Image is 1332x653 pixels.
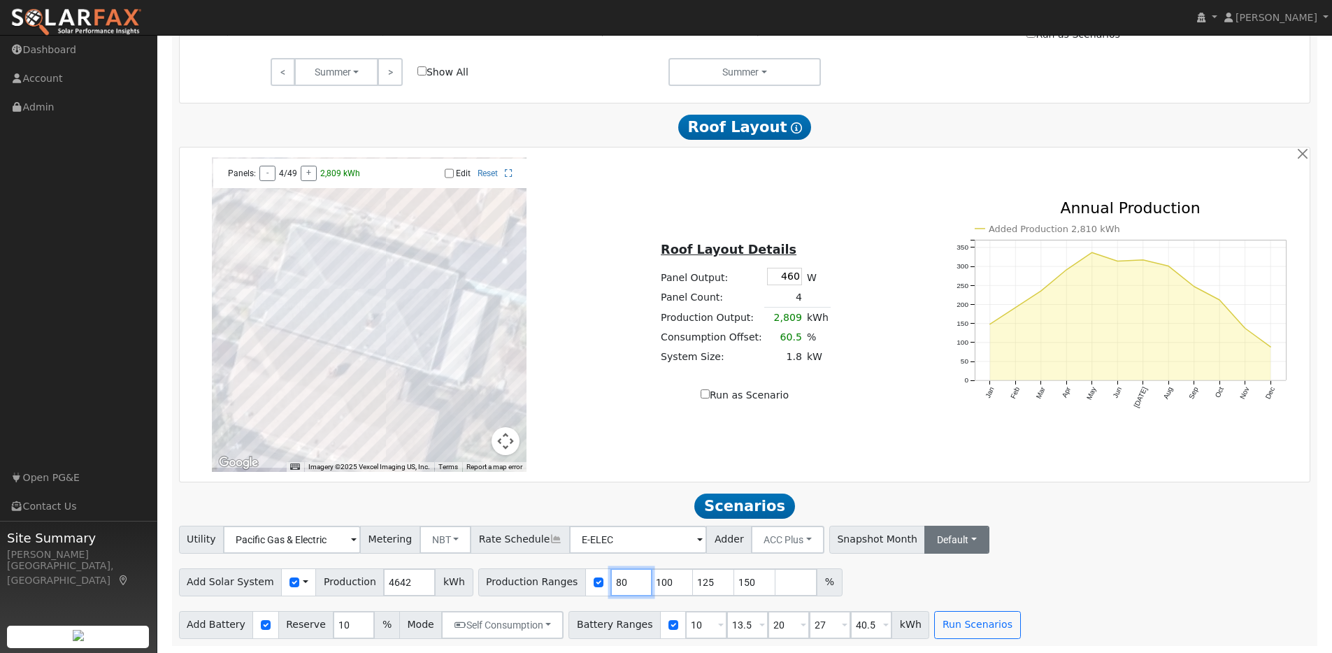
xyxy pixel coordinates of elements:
span: kWh [435,568,473,596]
span: Imagery ©2025 Vexcel Imaging US, Inc. [308,463,430,471]
text: 200 [957,301,968,308]
td: % [804,328,831,347]
span: kWh [891,611,929,639]
span: Rate Schedule [471,526,570,554]
button: + [301,166,317,181]
td: Consumption Offset: [659,328,765,347]
span: [PERSON_NAME] [1236,12,1317,23]
span: Metering [360,526,420,554]
text: 300 [957,262,968,270]
circle: onclick="" [1012,305,1018,310]
text: Oct [1214,386,1226,399]
a: Report a map error [466,463,522,471]
img: SolarFax [10,8,142,37]
text: 100 [957,338,968,346]
button: Map camera controls [492,427,520,455]
a: < [271,58,295,86]
input: Show All [417,66,427,76]
span: % [817,568,842,596]
circle: onclick="" [1140,257,1146,263]
span: Utility [179,526,224,554]
text: Jan [984,386,996,399]
button: - [259,166,275,181]
text: [DATE] [1133,386,1149,409]
a: Reset [478,168,498,178]
label: Run as Scenario [701,388,789,403]
button: ACC Plus [751,526,824,554]
text: Annual Production [1060,199,1200,217]
td: Panel Count: [659,287,765,308]
td: Panel Output: [659,265,765,287]
text: Added Production 2,810 kWh [989,224,1120,234]
circle: onclick="" [1243,326,1248,331]
circle: onclick="" [1191,284,1197,289]
span: Add Solar System [179,568,282,596]
span: Panels: [228,168,256,178]
label: Edit [456,168,471,178]
input: Run as Scenario [701,389,710,399]
text: Mar [1034,385,1047,400]
circle: onclick="" [1115,259,1120,264]
td: Production Output: [659,308,765,328]
circle: onclick="" [1217,297,1222,303]
span: Reserve [278,611,334,639]
text: Jun [1112,386,1124,399]
span: 2,809 kWh [320,168,360,178]
div: [GEOGRAPHIC_DATA], [GEOGRAPHIC_DATA] [7,559,150,588]
span: Adder [706,526,752,554]
span: Add Battery [179,611,254,639]
text: Feb [1009,386,1021,401]
span: Production Ranges [478,568,586,596]
text: Apr [1061,385,1073,399]
span: Scenarios [694,494,794,519]
span: Snapshot Month [829,526,926,554]
td: W [804,265,831,287]
span: Battery Ranges [568,611,661,639]
span: % [374,611,399,639]
span: Mode [399,611,442,639]
a: Terms [438,463,458,471]
td: 60.5 [764,328,804,347]
a: Open this area in Google Maps (opens a new window) [215,454,262,472]
button: Keyboard shortcuts [290,462,300,472]
i: Show Help [791,122,802,134]
img: retrieve [73,630,84,641]
button: Default [924,526,989,554]
circle: onclick="" [1268,344,1273,350]
text: Aug [1162,386,1174,401]
td: 4 [764,287,804,308]
u: Roof Layout Details [661,243,796,257]
button: Summer [294,58,378,86]
td: kW [804,347,831,367]
circle: onclick="" [1038,288,1044,294]
span: Roof Layout [678,115,812,140]
button: Summer [668,58,822,86]
button: NBT [420,526,472,554]
text: Sep [1187,386,1200,401]
button: Run Scenarios [934,611,1020,639]
text: 150 [957,320,968,327]
text: 0 [964,377,968,385]
a: Map [117,575,130,586]
span: Production [315,568,384,596]
input: Select a Utility [223,526,361,554]
td: kWh [804,308,831,328]
text: 350 [957,243,968,251]
button: Self Consumption [441,611,564,639]
circle: onclick="" [987,322,993,327]
input: Select a Rate Schedule [569,526,707,554]
span: Site Summary [7,529,150,547]
td: 2,809 [764,308,804,328]
text: May [1085,386,1098,401]
text: Dec [1264,386,1276,401]
td: 1.8 [764,347,804,367]
img: Google [215,454,262,472]
text: Nov [1238,386,1250,401]
label: Show All [417,65,468,80]
td: System Size: [659,347,765,367]
circle: onclick="" [1166,264,1171,269]
circle: onclick="" [1064,267,1069,273]
div: [PERSON_NAME] [7,547,150,562]
circle: onclick="" [1089,250,1095,255]
a: > [378,58,402,86]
